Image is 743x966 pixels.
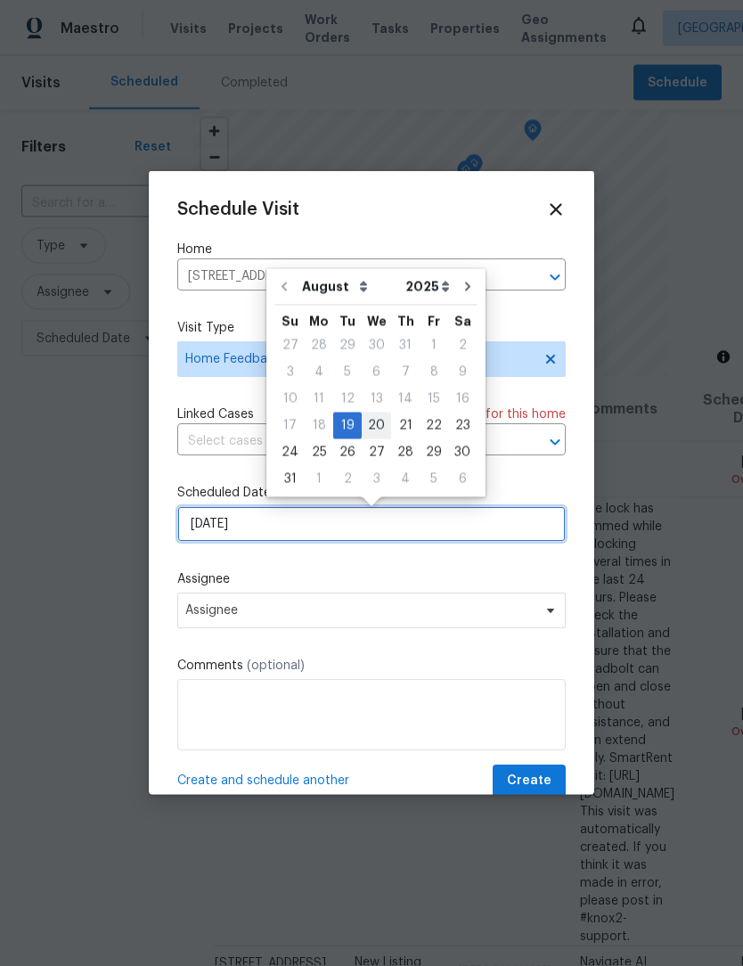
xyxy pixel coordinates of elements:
span: Schedule Visit [177,201,299,218]
div: 29 [420,440,448,465]
div: 3 [275,360,305,385]
div: 17 [275,413,305,438]
button: Create [493,765,566,798]
div: 8 [420,360,448,385]
div: Thu Aug 07 2025 [391,359,420,386]
div: 12 [333,387,362,412]
div: 4 [305,360,333,385]
button: Go to next month [454,269,481,305]
div: 1 [420,333,448,358]
span: Assignee [185,603,535,618]
span: Create [507,770,551,792]
div: 13 [362,387,391,412]
div: Sat Aug 09 2025 [448,359,477,386]
div: Wed Aug 06 2025 [362,359,391,386]
div: 31 [275,467,305,492]
div: 5 [333,360,362,385]
div: Fri Aug 29 2025 [420,439,448,466]
div: 16 [448,387,477,412]
div: Sun Aug 03 2025 [275,359,305,386]
input: M/D/YYYY [177,506,566,542]
div: Mon Aug 18 2025 [305,413,333,439]
div: 24 [275,440,305,465]
div: 20 [362,413,391,438]
div: Sat Aug 23 2025 [448,413,477,439]
abbr: Saturday [454,315,471,328]
button: Open [543,265,567,290]
label: Comments [177,657,566,675]
div: Tue Sep 02 2025 [333,466,362,493]
div: Wed Jul 30 2025 [362,332,391,359]
div: Fri Sep 05 2025 [420,466,448,493]
div: 6 [448,467,477,492]
span: Close [546,200,566,219]
select: Year [401,274,454,300]
div: Sun Jul 27 2025 [275,332,305,359]
div: 26 [333,440,362,465]
div: Sat Aug 16 2025 [448,386,477,413]
input: Select cases [177,428,516,455]
span: (optional) [247,659,305,672]
div: Sat Aug 02 2025 [448,332,477,359]
div: Wed Sep 03 2025 [362,466,391,493]
div: Sun Aug 17 2025 [275,413,305,439]
div: Sun Aug 24 2025 [275,439,305,466]
div: 9 [448,360,477,385]
div: 21 [391,413,420,438]
div: Mon Aug 04 2025 [305,359,333,386]
label: Scheduled Date [177,484,566,502]
div: 22 [420,413,448,438]
div: Wed Aug 27 2025 [362,439,391,466]
div: Mon Aug 25 2025 [305,439,333,466]
div: Thu Aug 14 2025 [391,386,420,413]
div: Sat Sep 06 2025 [448,466,477,493]
div: Tue Jul 29 2025 [333,332,362,359]
div: 14 [391,387,420,412]
div: Mon Sep 01 2025 [305,466,333,493]
abbr: Tuesday [339,315,355,328]
button: Go to previous month [271,269,298,305]
button: Open [543,430,567,454]
abbr: Sunday [282,315,298,328]
div: 23 [448,413,477,438]
div: 31 [391,333,420,358]
select: Month [298,274,401,300]
div: Sun Aug 31 2025 [275,466,305,493]
div: 27 [362,440,391,465]
div: Sat Aug 30 2025 [448,439,477,466]
div: Tue Aug 19 2025 [333,413,362,439]
div: 7 [391,360,420,385]
div: 28 [305,333,333,358]
div: 2 [333,467,362,492]
div: Mon Aug 11 2025 [305,386,333,413]
div: 10 [275,387,305,412]
label: Home [177,241,566,258]
abbr: Monday [309,315,329,328]
div: 11 [305,387,333,412]
div: Thu Jul 31 2025 [391,332,420,359]
div: Fri Aug 08 2025 [420,359,448,386]
abbr: Thursday [397,315,414,328]
div: Thu Sep 04 2025 [391,466,420,493]
div: 3 [362,467,391,492]
label: Visit Type [177,319,566,337]
span: Home Feedback P1 [185,350,532,368]
div: Sun Aug 10 2025 [275,386,305,413]
div: Tue Aug 26 2025 [333,439,362,466]
input: Enter in an address [177,263,516,291]
div: Fri Aug 15 2025 [420,386,448,413]
div: 18 [305,413,333,438]
span: Create and schedule another [177,772,349,790]
div: 19 [333,413,362,438]
abbr: Wednesday [367,315,387,328]
div: Mon Jul 28 2025 [305,332,333,359]
div: 15 [420,387,448,412]
div: Wed Aug 13 2025 [362,386,391,413]
div: 25 [305,440,333,465]
div: 4 [391,467,420,492]
div: 2 [448,333,477,358]
div: Fri Aug 01 2025 [420,332,448,359]
abbr: Friday [428,315,440,328]
div: Thu Aug 21 2025 [391,413,420,439]
div: Wed Aug 20 2025 [362,413,391,439]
